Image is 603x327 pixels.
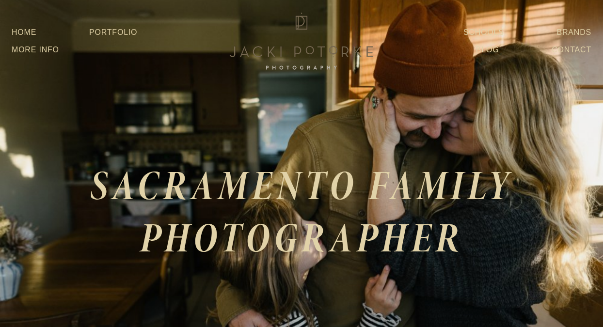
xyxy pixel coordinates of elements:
[12,41,59,59] a: More Info
[224,10,379,72] img: Jacki Potorke Sacramento Family Photographer
[463,24,504,41] a: Schools
[89,28,137,36] a: Portfolio
[557,24,591,41] a: Brands
[552,41,591,59] a: Contact
[12,24,36,41] a: Home
[90,157,524,265] em: SACRAMENTO FAMILY PHOTOGRAPHER
[476,41,499,59] a: Blog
